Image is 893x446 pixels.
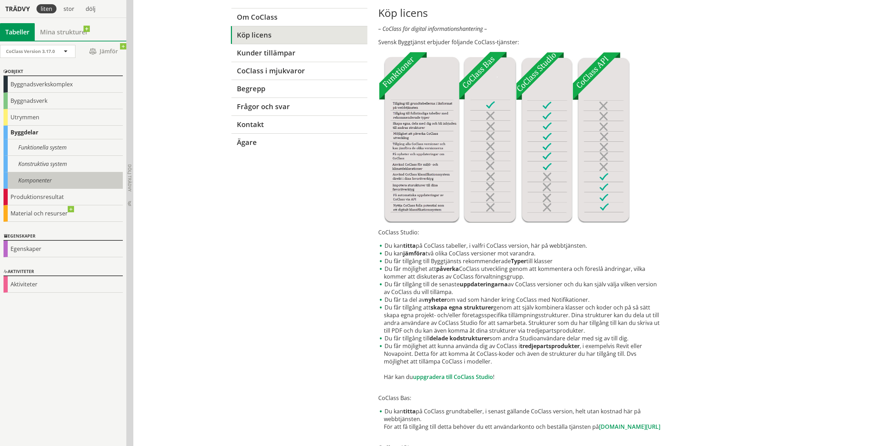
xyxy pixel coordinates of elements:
[378,407,662,431] li: Du kan på CoClass grundtabeller, i senast gällande CoClass version, helt utan kostnad här på webb...
[231,133,367,151] a: Ägare
[36,4,56,13] div: liten
[378,249,662,257] li: Du kan två olika CoClass versioner mot varandra.
[231,8,367,26] a: Om CoClass
[4,189,123,205] div: Produktionsresultat
[403,249,426,257] strong: jämföra
[436,265,459,273] strong: påverka
[378,25,487,33] em: – CoClass för digital informationshantering –
[4,268,123,276] div: Aktiviteter
[4,241,123,257] div: Egenskaper
[403,407,416,415] strong: titta
[81,4,100,13] div: dölj
[231,98,367,115] a: Frågor och svar
[231,62,367,80] a: CoClass i mjukvaror
[520,342,580,350] strong: tredjepartsprodukter
[4,109,123,126] div: Utrymmen
[378,342,662,381] li: Du får möjlighet att kunna använda dig av CoClass i , i exempelvis Revit eller Novapoint. Detta f...
[425,296,447,304] strong: nyheter
[431,304,493,311] strong: skapa egna strukturer
[4,156,123,172] div: Konstruktiva system
[378,334,662,342] li: Du får tillgång till som andra Studioanvändare delar med sig av till dig.
[35,23,93,41] a: Mina strukturer
[378,228,662,236] p: CoClass Studio:
[4,68,123,76] div: Objekt
[4,139,123,156] div: Funktionella system
[378,280,662,296] li: Du får tillgång till de senaste av CoClass versioner och du kan själv välja vilken version av CoC...
[599,423,660,431] a: [DOMAIN_NAME][URL]
[378,257,662,265] li: Du får tillgång till Byggtjänsts rekommenderade till klasser
[4,205,123,222] div: Material och resurser
[378,7,662,19] h1: Köp licens
[460,280,508,288] strong: uppdateringarna
[378,52,630,223] img: Tjnster-Tabell_CoClassBas-Studio-API2022-12-22.jpg
[4,276,123,293] div: Aktiviteter
[1,5,34,13] div: Trädvy
[429,334,489,342] strong: delade kodstrukturer
[378,265,662,280] li: Du får möjlighet att CoClass utveckling genom att kommentera och föreslå ändringar, vilka kommer ...
[4,93,123,109] div: Byggnadsverk
[378,242,662,249] li: Du kan på CoClass tabeller, i valfri CoClass version, här på webbtjänsten.
[6,48,55,54] span: CoClass Version 3.17.0
[59,4,79,13] div: stor
[378,38,662,46] p: Svensk Byggtjänst erbjuder följande CoClass-tjänster:
[231,26,367,44] a: Köp licens
[403,242,416,249] strong: titta
[4,126,123,139] div: Byggdelar
[378,386,662,402] p: CoClass Bas:
[511,257,526,265] strong: Typer
[4,76,123,93] div: Byggnadsverkskomplex
[413,373,493,381] a: uppgradera till CoClass Studio
[231,44,367,62] a: Kunder tillämpar
[127,164,133,192] span: Dölj trädvy
[378,296,662,304] li: Du får ta del av om vad som händer kring CoClass med Notifikationer.
[231,115,367,133] a: Kontakt
[4,172,123,189] div: Komponenter
[378,304,662,334] li: Du får tillgång att genom att själv kombinera klasser och koder och på så sätt skapa egna projekt...
[231,80,367,98] a: Begrepp
[4,232,123,241] div: Egenskaper
[82,45,125,58] span: Jämför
